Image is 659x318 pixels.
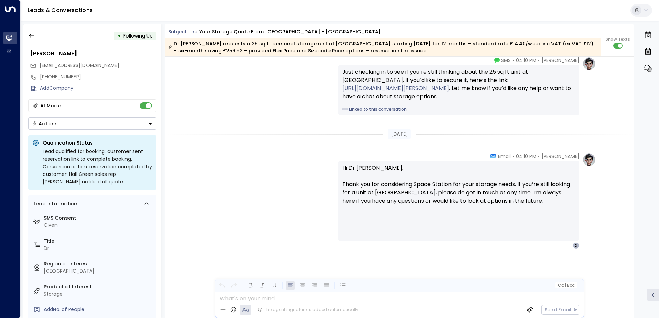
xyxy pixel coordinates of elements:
div: Just checking in to see if you’re still thinking about the 25 sq ft unit at [GEOGRAPHIC_DATA]. If... [342,68,575,101]
span: drbcox@gmail.com [40,62,119,69]
img: profile-logo.png [582,153,596,167]
span: SMS [501,57,511,64]
span: • [538,153,540,160]
span: [EMAIL_ADDRESS][DOMAIN_NAME] [40,62,119,69]
span: | [565,283,566,288]
div: [PERSON_NAME] [30,50,156,58]
button: Redo [230,281,238,290]
img: profile-logo.png [582,57,596,71]
div: [DATE] [388,129,411,139]
span: Show Texts [606,36,630,42]
div: Storage [44,290,154,298]
span: • [538,57,540,64]
div: D [572,242,579,249]
div: [PHONE_NUMBER] [40,73,156,81]
div: [GEOGRAPHIC_DATA] [44,267,154,275]
div: Button group with a nested menu [28,117,156,130]
a: [URL][DOMAIN_NAME][PERSON_NAME] [342,84,449,93]
button: Undo [217,281,226,290]
span: [PERSON_NAME] [541,153,579,160]
div: AI Mode [40,102,61,109]
span: 04:10 PM [516,57,536,64]
span: Email [498,153,511,160]
span: Following Up [123,32,153,39]
div: Lead qualified for booking; customer sent reservation link to complete booking. Conversion action... [43,148,152,185]
p: Qualification Status [43,139,152,146]
button: Actions [28,117,156,130]
label: Region of Interest [44,260,154,267]
span: • [513,57,514,64]
div: Dr [44,245,154,252]
label: Product of Interest [44,283,154,290]
div: Given [44,222,154,229]
span: • [513,153,514,160]
span: 04:10 PM [516,153,536,160]
div: Your storage quote from [GEOGRAPHIC_DATA] - [GEOGRAPHIC_DATA] [199,28,381,35]
label: Title [44,237,154,245]
div: Dr [PERSON_NAME] requests a 25 sq ft personal storage unit at [GEOGRAPHIC_DATA] starting [DATE] f... [168,40,597,54]
span: Cc Bcc [558,283,574,288]
a: Linked to this conversation [342,106,575,113]
div: The agent signature is added automatically [258,307,358,313]
div: Lead Information [31,200,77,208]
div: • [118,30,121,42]
span: Subject Line: [168,28,199,35]
div: Actions [32,120,58,127]
span: [PERSON_NAME] [541,57,579,64]
a: Leads & Conversations [28,6,93,14]
button: Cc|Bcc [555,282,577,289]
div: AddCompany [40,85,156,92]
p: Hi Dr [PERSON_NAME], Thank you for considering Space Station for your storage needs. If you’re st... [342,164,575,213]
label: SMS Consent [44,214,154,222]
div: AddNo. of People [44,306,154,313]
